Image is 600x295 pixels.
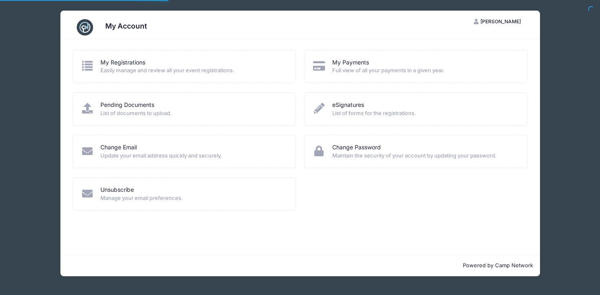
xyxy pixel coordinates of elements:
span: [PERSON_NAME] [480,18,521,24]
span: Full view of all your payments in a given year. [332,67,517,75]
a: Pending Documents [100,101,154,109]
button: [PERSON_NAME] [467,15,528,29]
span: Easily manage and review all your event registrations. [100,67,285,75]
a: eSignatures [332,101,364,109]
span: List of forms for the registrations. [332,109,517,118]
a: Unsubscribe [100,186,134,194]
a: Change Password [332,143,381,152]
span: Update your email address quickly and securely. [100,152,285,160]
span: List of documents to upload. [100,109,285,118]
p: Powered by Camp Network [67,262,533,270]
h3: My Account [105,22,147,30]
img: CampNetwork [77,19,93,35]
span: Manage your email preferences. [100,194,285,202]
a: Change Email [100,143,137,152]
span: Maintain the security of your account by updating your password. [332,152,517,160]
a: My Payments [332,58,369,67]
a: My Registrations [100,58,145,67]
